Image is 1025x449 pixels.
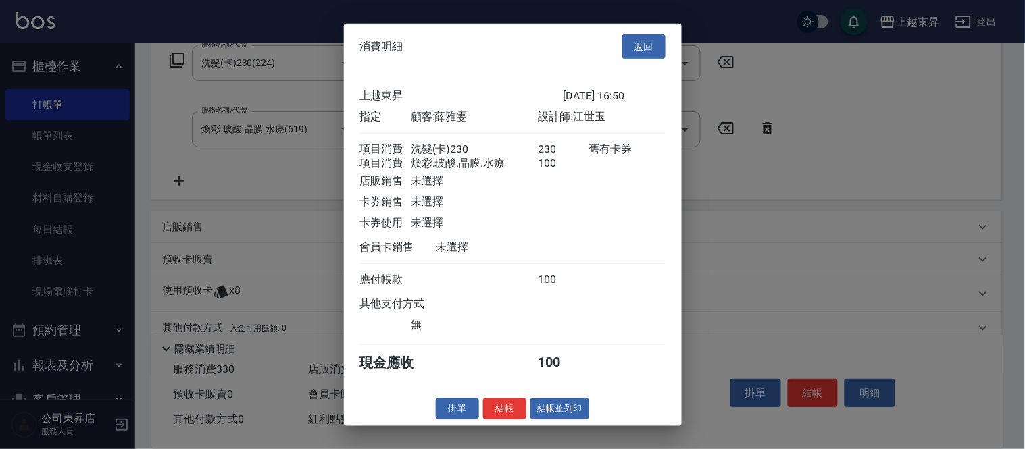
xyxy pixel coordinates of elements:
button: 掛單 [436,398,479,419]
div: 設計師: 江世玉 [538,110,665,124]
div: 未選擇 [411,195,538,209]
div: 應付帳款 [360,273,411,287]
div: 未選擇 [411,216,538,230]
div: 其他支付方式 [360,297,462,311]
div: 店販銷售 [360,174,411,188]
div: 項目消費 [360,142,411,157]
div: 項目消費 [360,157,411,171]
div: 指定 [360,110,411,124]
div: [DATE] 16:50 [564,89,666,103]
div: 100 [538,157,589,171]
div: 煥彩.玻酸.晶膜.水療 [411,157,538,171]
button: 結帳 [483,398,526,419]
div: 現金應收 [360,354,436,372]
div: 洗髮(卡)230 [411,142,538,157]
div: 100 [538,273,589,287]
div: 未選擇 [436,240,564,255]
span: 消費明細 [360,40,403,53]
button: 結帳並列印 [530,398,589,419]
div: 卡券銷售 [360,195,411,209]
div: 未選擇 [411,174,538,188]
div: 上越東昇 [360,89,564,103]
div: 會員卡銷售 [360,240,436,255]
div: 100 [538,354,589,372]
div: 卡券使用 [360,216,411,230]
div: 230 [538,142,589,157]
div: 舊有卡券 [589,142,665,157]
div: 顧客: 薛雅雯 [411,110,538,124]
button: 返回 [622,34,666,59]
div: 無 [411,318,538,332]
